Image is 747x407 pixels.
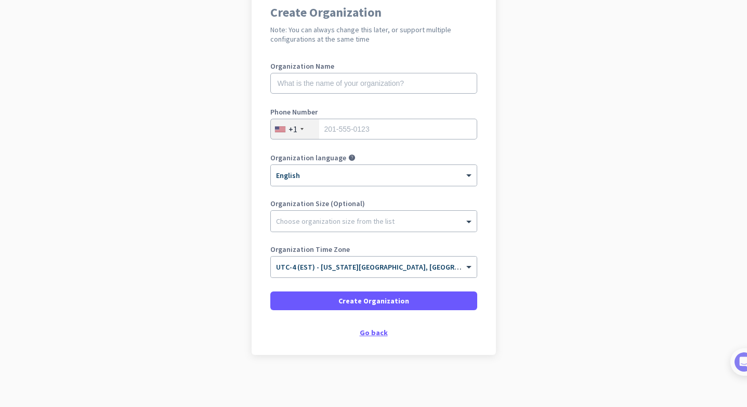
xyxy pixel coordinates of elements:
h1: Create Organization [270,6,477,19]
label: Organization Time Zone [270,246,477,253]
button: Create Organization [270,291,477,310]
div: Go back [270,329,477,336]
h2: Note: You can always change this later, or support multiple configurations at the same time [270,25,477,44]
label: Organization Size (Optional) [270,200,477,207]
i: help [348,154,356,161]
div: +1 [289,124,297,134]
label: Organization Name [270,62,477,70]
label: Phone Number [270,108,477,116]
span: Create Organization [338,296,409,306]
input: 201-555-0123 [270,119,477,139]
input: What is the name of your organization? [270,73,477,94]
label: Organization language [270,154,346,161]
